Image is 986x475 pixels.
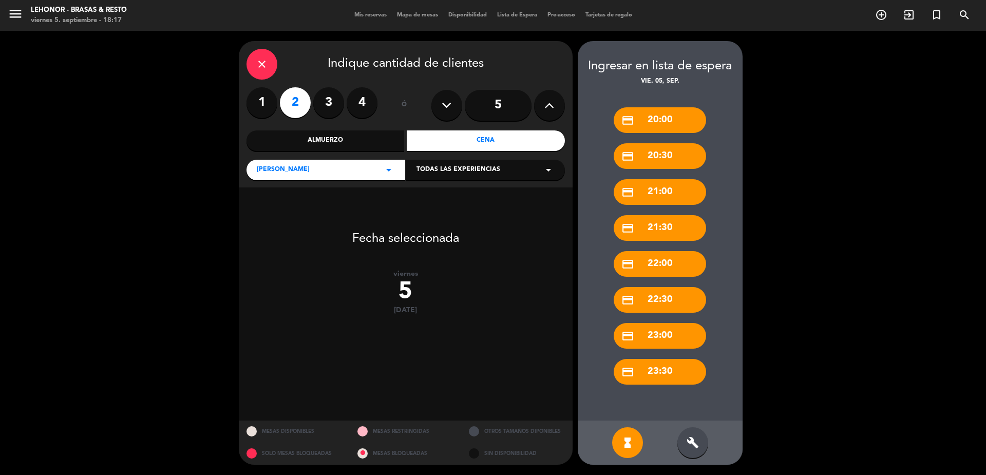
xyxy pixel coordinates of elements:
div: 23:00 [614,323,706,349]
div: 20:00 [614,107,706,133]
div: 5 [239,278,573,306]
i: arrow_drop_down [383,164,395,176]
div: Almuerzo [246,130,405,151]
div: OTROS TAMAÑOS DIPONIBLES [461,421,573,443]
div: 22:00 [614,251,706,277]
i: exit_to_app [903,9,915,21]
i: close [256,58,268,70]
div: viernes 5. septiembre - 18:17 [31,15,127,26]
span: [PERSON_NAME] [257,165,310,175]
span: Lista de Espera [492,12,542,18]
i: credit_card [621,366,634,378]
div: Cena [407,130,565,151]
div: Fecha seleccionada [239,216,573,249]
i: add_circle_outline [875,9,887,21]
label: 4 [347,87,377,118]
i: turned_in_not [931,9,943,21]
span: Mis reservas [349,12,392,18]
i: search [958,9,971,21]
i: menu [8,6,23,22]
div: Indique cantidad de clientes [246,49,565,80]
span: Disponibilidad [443,12,492,18]
i: credit_card [621,114,634,127]
span: Todas las experiencias [416,165,500,175]
i: arrow_drop_down [542,164,555,176]
div: ó [388,87,421,123]
i: credit_card [621,186,634,199]
div: 21:00 [614,179,706,205]
label: 1 [246,87,277,118]
div: MESAS BLOQUEADAS [350,443,461,465]
label: 3 [313,87,344,118]
span: Pre-acceso [542,12,580,18]
label: 2 [280,87,311,118]
div: MESAS RESTRINGIDAS [350,421,461,443]
div: 23:30 [614,359,706,385]
i: credit_card [621,222,634,235]
i: build [687,436,699,449]
div: Ingresar en lista de espera [578,56,743,77]
div: Lehonor - Brasas & Resto [31,5,127,15]
i: credit_card [621,294,634,307]
i: credit_card [621,150,634,163]
div: MESAS DISPONIBLES [239,421,350,443]
i: credit_card [621,330,634,343]
div: 20:30 [614,143,706,169]
div: SOLO MESAS BLOQUEADAS [239,443,350,465]
div: vie. 05, sep. [578,77,743,87]
span: Mapa de mesas [392,12,443,18]
div: 22:30 [614,287,706,313]
i: hourglass_full [621,436,634,449]
button: menu [8,6,23,25]
div: [DATE] [239,306,573,315]
span: Tarjetas de regalo [580,12,637,18]
div: SIN DISPONIBILIDAD [461,443,573,465]
i: credit_card [621,258,634,271]
div: viernes [239,270,573,278]
div: 21:30 [614,215,706,241]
